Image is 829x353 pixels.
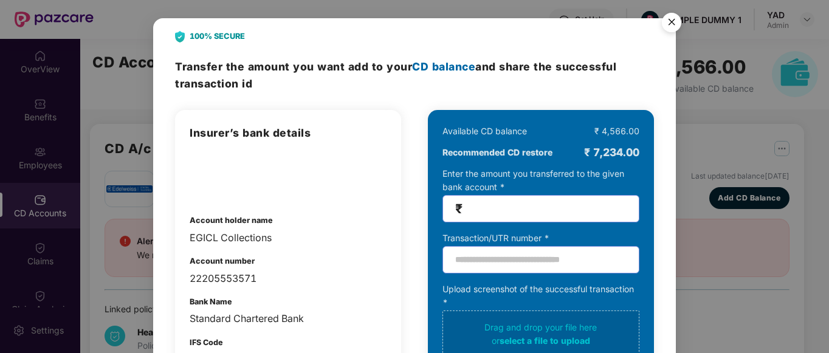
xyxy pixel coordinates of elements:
[190,125,387,142] h3: Insurer’s bank details
[442,125,527,138] div: Available CD balance
[190,30,245,43] b: 100% SECURE
[175,58,653,92] h3: Transfer the amount and share the successful transaction id
[190,230,387,245] div: EGICL Collections
[442,146,552,159] b: Recommended CD restore
[190,154,253,196] img: admin-overview
[190,338,223,347] b: IFS Code
[594,125,639,138] div: ₹ 4,566.00
[655,7,689,41] img: svg+xml;base64,PHN2ZyB4bWxucz0iaHR0cDovL3d3dy53My5vcmcvMjAwMC9zdmciIHdpZHRoPSI1NiIgaGVpZ2h0PSI1Ni...
[442,231,639,245] div: Transaction/UTR number *
[293,60,475,73] span: you want add to your
[584,144,639,161] div: ₹ 7,234.00
[190,256,255,266] b: Account number
[190,297,232,306] b: Bank Name
[455,202,463,216] span: ₹
[175,31,185,43] img: svg+xml;base64,PHN2ZyB4bWxucz0iaHR0cDovL3d3dy53My5vcmcvMjAwMC9zdmciIHdpZHRoPSIyNCIgaGVpZ2h0PSIyOC...
[447,334,635,348] div: or
[190,311,387,326] div: Standard Chartered Bank
[190,216,273,225] b: Account holder name
[190,271,387,286] div: 22205553571
[442,167,639,222] div: Enter the amount you transferred to the given bank account *
[655,7,687,39] button: Close
[500,335,590,346] span: select a file to upload
[412,60,475,73] span: CD balance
